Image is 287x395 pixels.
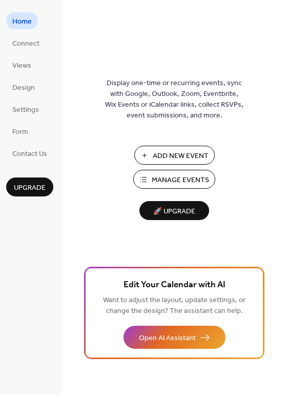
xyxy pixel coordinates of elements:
[139,201,209,220] button: 🚀 Upgrade
[105,78,243,121] span: Display one-time or recurring events, sync with Google, Outlook, Zoom, Eventbrite, Wix Events or ...
[146,205,203,219] span: 🚀 Upgrade
[12,16,32,27] span: Home
[6,177,53,196] button: Upgrade
[6,78,41,95] a: Design
[6,56,37,73] a: Views
[139,333,196,344] span: Open AI Assistant
[6,123,34,140] a: Form
[12,38,39,49] span: Connect
[133,170,215,189] button: Manage Events
[134,146,215,165] button: Add New Event
[6,101,45,117] a: Settings
[152,175,209,186] span: Manage Events
[6,34,46,51] a: Connect
[12,83,35,93] span: Design
[12,127,28,137] span: Form
[6,12,38,29] a: Home
[12,105,39,115] span: Settings
[153,151,209,162] span: Add New Event
[14,183,46,193] span: Upgrade
[103,293,245,318] span: Want to adjust the layout, update settings, or change the design? The assistant can help.
[12,61,31,71] span: Views
[124,326,225,349] button: Open AI Assistant
[12,149,47,160] span: Contact Us
[6,145,53,162] a: Contact Us
[124,278,225,292] span: Edit Your Calendar with AI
